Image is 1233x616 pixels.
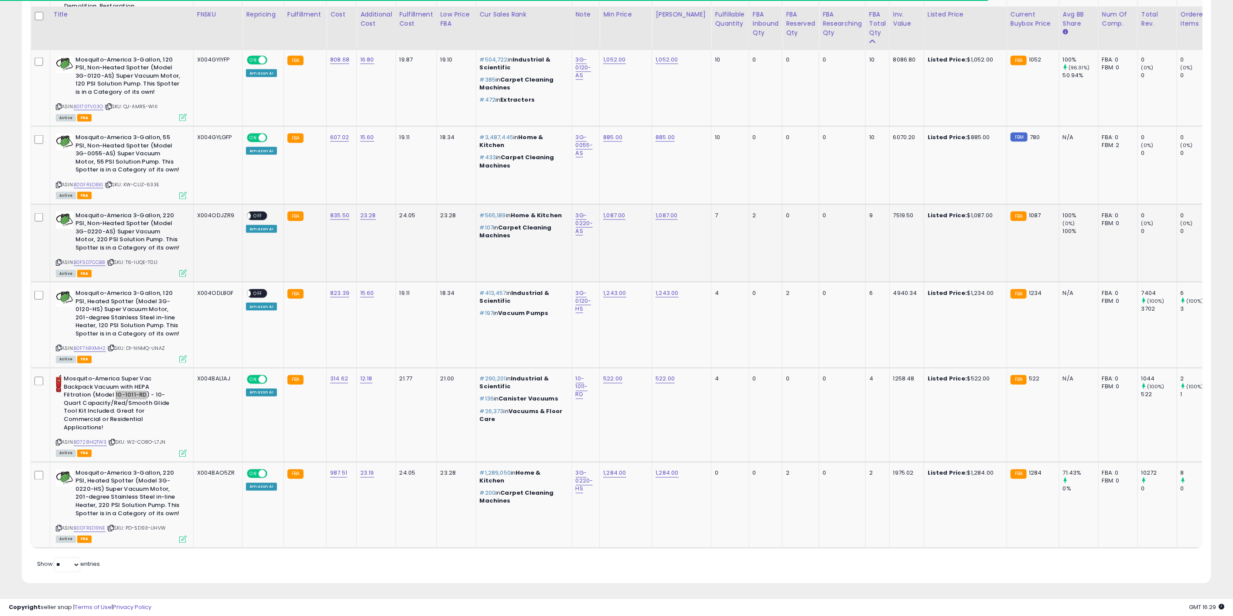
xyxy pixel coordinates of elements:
div: 0 [1141,56,1177,64]
div: X004GYLGFP [197,133,236,141]
b: Listed Price: [928,133,967,141]
small: FBA [287,56,304,65]
div: FBA Researching Qty [823,10,862,38]
div: 0 [1141,227,1177,235]
span: 780 [1030,133,1040,141]
div: Fulfillment Cost [400,10,433,28]
a: 314.62 [330,375,348,383]
span: All listings currently available for purchase on Amazon [56,114,76,122]
a: 1,087.00 [603,211,625,220]
a: 23.19 [360,469,374,478]
small: (96.31%) [1069,64,1090,71]
a: B0170TV03O [74,103,103,110]
div: N/A [1063,375,1092,383]
span: Carpet Cleaning Machines [480,223,552,240]
div: 18.34 [441,133,469,141]
div: $1,087.00 [928,212,1000,219]
span: OFF [266,470,280,477]
div: $885.00 [928,133,1000,141]
span: Vacuum Pumps [499,309,549,317]
small: (0%) [1181,142,1193,149]
div: FBA: 0 [1102,133,1131,141]
div: 0 [1141,149,1177,157]
div: 1258.48 [893,375,917,383]
a: 3G-0120-AS [576,55,591,80]
span: | SKU: PD-5D93-UHVW [107,525,166,532]
div: 2 [786,289,812,297]
div: Cur Sales Rank [480,10,568,19]
a: 1,052.00 [656,55,678,64]
div: FBA Total Qty [869,10,886,38]
span: Home & Kitchen [480,133,543,149]
div: X004GYIYFP [197,56,236,64]
span: 522 [1029,375,1039,383]
div: N/A [1063,133,1092,141]
a: 15.60 [360,289,374,298]
div: $522.00 [928,375,1000,383]
span: #136 [480,395,494,403]
div: FBA: 0 [1102,375,1131,383]
div: 0 [1141,212,1177,219]
div: 0 [1141,133,1177,141]
div: X004ODL8GF [197,289,236,297]
b: Mosquito-America 3-Gallon, 220 PSI, Heated Spotter (Model 3G-0220-HS) Super Vacuum Motor, 201-deg... [75,469,181,520]
div: 0 [1181,212,1216,219]
div: 0 [786,56,812,64]
a: 522.00 [603,375,622,383]
div: 1975.02 [893,469,917,477]
div: Amazon AI [246,389,277,397]
a: 823.39 [330,289,349,298]
div: 21.77 [400,375,430,383]
div: 7404 [1141,289,1177,297]
div: 0 [786,133,812,141]
div: 0 [786,212,812,219]
span: ON [248,56,259,64]
span: Home & Kitchen [480,469,541,485]
div: X004ODJZR9 [197,212,236,219]
div: 10272 [1141,469,1177,477]
div: 0 [1181,227,1216,235]
small: FBA [287,133,304,143]
div: 4 [715,289,742,297]
small: (0%) [1141,64,1154,71]
img: 51DjuK7DBuL._SL40_.jpg [56,469,73,487]
div: 0 [823,375,859,383]
a: B0728HQTW3 [74,439,107,446]
div: 7 [715,212,742,219]
div: X004BAO5ZR [197,469,236,477]
span: #1,289,050 [480,469,511,477]
small: FBA [1011,469,1027,479]
a: 987.51 [330,469,347,478]
div: FBM: 0 [1102,219,1131,227]
div: 8 [1181,469,1216,477]
small: FBM [1011,133,1028,142]
span: Industrial & Scientific [480,289,549,305]
div: Amazon AI [246,69,277,77]
div: Total Rev. [1141,10,1173,28]
div: ASIN: [56,56,187,120]
a: 1,243.00 [603,289,626,298]
a: 885.00 [603,133,622,142]
div: FBM: 0 [1102,477,1131,485]
small: FBA [287,375,304,385]
span: Canister Vacuums [499,395,558,403]
a: 10-1011-RD [576,375,588,399]
div: 0 [823,56,859,64]
div: 100% [1063,227,1098,235]
div: 10 [715,133,742,141]
p: in [480,289,565,305]
span: #433 [480,153,496,161]
div: 19.11 [400,133,430,141]
p: in [480,56,565,72]
span: Carpet Cleaning Machines [480,75,554,92]
div: 8086.80 [893,56,917,64]
b: Listed Price: [928,55,967,64]
div: Ordered Items [1181,10,1213,28]
span: ON [248,134,259,142]
span: #472 [480,96,496,104]
div: Num of Comp. [1102,10,1134,28]
span: #26,373 [480,407,504,416]
div: 0% [1063,485,1098,493]
div: 23.28 [441,469,469,477]
span: #565,189 [480,211,506,219]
